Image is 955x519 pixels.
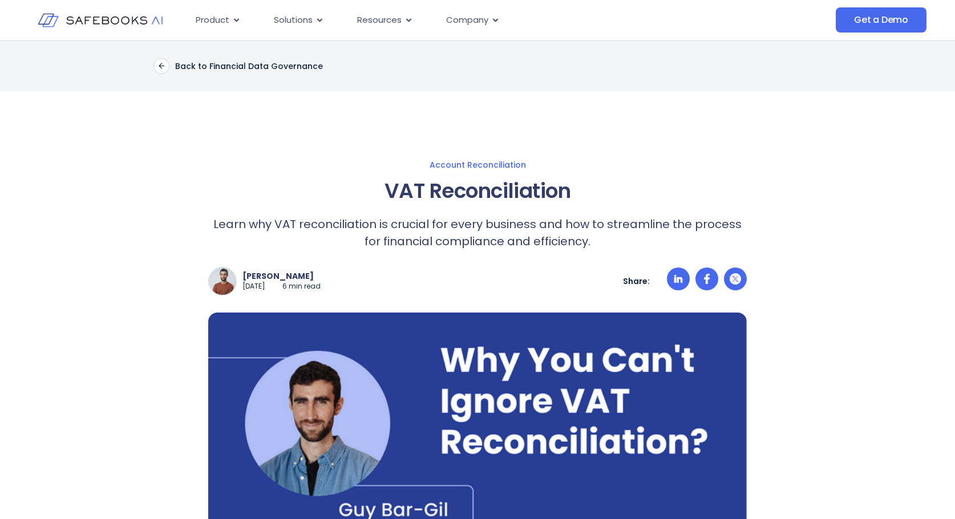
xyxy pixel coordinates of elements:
[153,58,323,74] a: Back to Financial Data Governance
[854,14,908,26] span: Get a Demo
[208,176,747,206] h1: VAT Reconciliation
[96,160,859,170] a: Account Reconciliation
[242,271,321,281] p: [PERSON_NAME]
[187,9,722,31] nav: Menu
[209,267,236,295] img: a man with a beard and a brown sweater
[274,14,313,27] span: Solutions
[187,9,722,31] div: Menu Toggle
[446,14,488,27] span: Company
[836,7,926,33] a: Get a Demo
[282,282,321,291] p: 6 min read
[175,61,323,71] p: Back to Financial Data Governance
[623,276,650,286] p: Share:
[242,282,265,291] p: [DATE]
[357,14,402,27] span: Resources
[196,14,229,27] span: Product
[208,216,747,250] p: Learn why VAT reconciliation is crucial for every business and how to streamline the process for ...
